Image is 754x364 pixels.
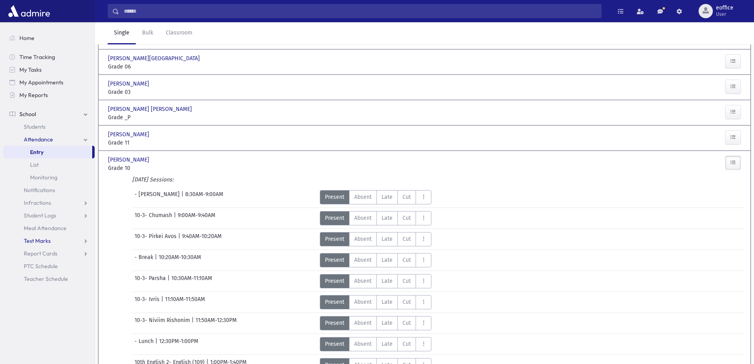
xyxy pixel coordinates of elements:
[24,250,57,257] span: Report Cards
[382,256,393,264] span: Late
[3,32,95,44] a: Home
[192,316,196,330] span: |
[24,199,51,206] span: Infractions
[325,340,344,348] span: Present
[108,113,207,122] span: Grade _P
[132,176,173,183] i: [DATE] Sessions:
[325,256,344,264] span: Present
[185,190,223,204] span: 8:30AM-9:00AM
[3,63,95,76] a: My Tasks
[3,234,95,247] a: Test Marks
[3,108,95,120] a: School
[24,275,68,282] span: Teacher Schedule
[136,22,160,44] a: Bulk
[320,295,431,309] div: AttTypes
[196,316,237,330] span: 11:50AM-12:30PM
[382,277,393,285] span: Late
[403,235,411,243] span: Cut
[354,256,372,264] span: Absent
[108,156,151,164] span: [PERSON_NAME]
[135,190,181,204] span: - [PERSON_NAME]
[135,232,178,246] span: 10-3- Pirkei Avos
[403,214,411,222] span: Cut
[382,298,393,306] span: Late
[325,193,344,201] span: Present
[354,277,372,285] span: Absent
[3,247,95,260] a: Report Cards
[174,211,178,225] span: |
[325,277,344,285] span: Present
[24,136,53,143] span: Attendance
[320,316,431,330] div: AttTypes
[178,232,182,246] span: |
[181,190,185,204] span: |
[320,211,431,225] div: AttTypes
[3,222,95,234] a: Meal Attendance
[3,209,95,222] a: Student Logs
[3,184,95,196] a: Notifications
[24,123,46,130] span: Students
[135,337,155,351] span: - Lunch
[119,4,601,18] input: Search
[178,211,215,225] span: 9:00AM-9:40AM
[155,337,159,351] span: |
[325,298,344,306] span: Present
[354,235,372,243] span: Absent
[155,253,159,267] span: |
[135,295,161,309] span: 10-3- Ivris
[320,253,431,267] div: AttTypes
[354,193,372,201] span: Absent
[30,174,57,181] span: Monitoring
[354,298,372,306] span: Absent
[30,161,39,168] span: List
[24,187,55,194] span: Notifications
[3,273,95,285] a: Teacher Schedule
[3,120,95,133] a: Students
[382,340,393,348] span: Late
[108,130,151,139] span: [PERSON_NAME]
[382,214,393,222] span: Late
[3,76,95,89] a: My Appointments
[716,11,733,17] span: User
[108,63,207,71] span: Grade 06
[159,337,198,351] span: 12:30PM-1:00PM
[24,225,66,232] span: Meal Attendance
[403,193,411,201] span: Cut
[108,54,201,63] span: [PERSON_NAME][GEOGRAPHIC_DATA]
[320,190,431,204] div: AttTypes
[382,235,393,243] span: Late
[165,295,205,309] span: 11:10AM-11:50AM
[3,260,95,273] a: PTC Schedule
[403,256,411,264] span: Cut
[135,274,167,288] span: 10-3- Parsha
[716,5,733,11] span: eoffice
[182,232,222,246] span: 9:40AM-10:20AM
[108,88,207,96] span: Grade 03
[19,66,42,73] span: My Tasks
[135,253,155,267] span: - Break
[403,340,411,348] span: Cut
[108,105,194,113] span: [PERSON_NAME] [PERSON_NAME]
[108,22,136,44] a: Single
[24,263,58,270] span: PTC Schedule
[19,91,48,99] span: My Reports
[24,237,51,244] span: Test Marks
[6,3,52,19] img: AdmirePro
[320,232,431,246] div: AttTypes
[160,22,199,44] a: Classroom
[325,214,344,222] span: Present
[161,295,165,309] span: |
[354,319,372,327] span: Absent
[24,212,56,219] span: Student Logs
[3,133,95,146] a: Attendance
[135,316,192,330] span: 10-3- Niviim Rishonim
[3,89,95,101] a: My Reports
[382,319,393,327] span: Late
[167,274,171,288] span: |
[354,340,372,348] span: Absent
[30,149,44,156] span: Entry
[108,139,207,147] span: Grade 11
[171,274,212,288] span: 10:30AM-11:10AM
[19,79,63,86] span: My Appointments
[135,211,174,225] span: 10-3- Chumash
